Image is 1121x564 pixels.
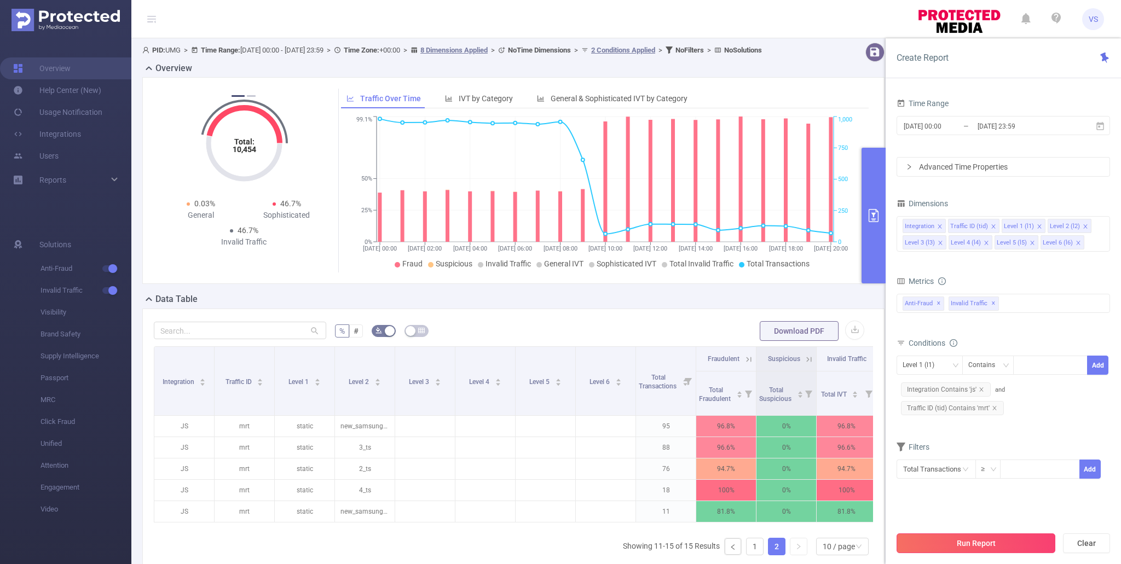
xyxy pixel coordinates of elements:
[226,378,253,386] span: Traffic ID
[655,46,666,54] span: >
[459,94,513,103] span: IVT by Category
[41,476,131,498] span: Engagement
[199,377,206,383] div: Sort
[323,46,334,54] span: >
[349,378,371,386] span: Level 2
[39,169,66,191] a: Reports
[768,538,785,555] a: 2
[838,176,848,183] tspan: 500
[724,538,742,555] li: Previous Page
[435,377,441,383] div: Sort
[1050,219,1080,234] div: Level 2 (l2)
[990,466,997,474] i: icon: down
[486,259,531,268] span: Invalid Traffic
[374,377,380,380] i: icon: caret-up
[201,46,240,54] b: Time Range:
[736,393,742,397] i: icon: caret-down
[795,543,802,550] i: icon: right
[817,501,876,522] p: 81.8%
[678,245,712,252] tspan: [DATE] 14:00
[39,234,71,255] span: Solutions
[335,480,395,501] p: 4_ts
[374,381,380,385] i: icon: caret-down
[275,501,334,522] p: static
[215,480,274,501] p: mrt
[591,46,655,54] u: 2 Conditions Applied
[360,94,421,103] span: Traffic Over Time
[756,480,816,501] p: 0%
[897,533,1055,553] button: Run Report
[508,46,571,54] b: No Time Dimensions
[469,378,491,386] span: Level 4
[41,301,131,323] span: Visibility
[344,46,379,54] b: Time Zone:
[232,95,245,97] button: 1
[741,371,756,415] i: Filter menu
[488,46,498,54] span: >
[275,480,334,501] p: static
[280,199,301,208] span: 46.7%
[897,386,1008,412] span: and
[636,458,696,479] p: 76
[544,259,583,268] span: General IVT
[991,297,996,310] span: ✕
[814,245,848,252] tspan: [DATE] 20:00
[1089,8,1098,30] span: VS
[897,53,949,63] span: Create Report
[181,46,191,54] span: >
[852,389,858,393] i: icon: caret-up
[363,245,397,252] tspan: [DATE] 00:00
[154,458,214,479] p: JS
[699,386,732,403] span: Total Fraudulent
[201,236,287,248] div: Invalid Traffic
[41,367,131,389] span: Passport
[897,158,1110,176] div: icon: rightAdvanced Time Properties
[215,458,274,479] p: mrt
[335,437,395,458] p: 3_ts
[1087,356,1108,375] button: Add
[952,362,959,370] i: icon: down
[495,377,501,380] i: icon: caret-up
[257,377,263,380] i: icon: caret-up
[155,62,192,75] h2: Overview
[992,405,997,411] i: icon: close
[41,389,131,411] span: MRC
[275,458,334,479] p: static
[669,259,733,268] span: Total Invalid Traffic
[232,145,256,154] tspan: 10,454
[41,498,131,520] span: Video
[696,480,756,501] p: 100%
[41,258,131,280] span: Anti-Fraud
[495,377,501,383] div: Sort
[1041,235,1084,249] li: Level 6 (l6)
[768,355,800,363] span: Suspicious
[453,245,487,252] tspan: [DATE] 04:00
[238,226,258,235] span: 46.7%
[979,387,984,392] i: icon: close
[704,46,714,54] span: >
[817,458,876,479] p: 94.7%
[41,345,131,367] span: Supply Intelligence
[571,46,581,54] span: >
[636,437,696,458] p: 88
[708,355,739,363] span: Fraudulent
[1030,240,1035,247] i: icon: close
[537,95,545,102] i: icon: bar-chart
[435,377,441,380] i: icon: caret-up
[555,377,562,383] div: Sort
[288,378,310,386] span: Level 1
[154,416,214,437] p: JS
[897,277,934,286] span: Metrics
[275,416,334,437] p: static
[903,356,942,374] div: Level 1 (l1)
[234,137,254,146] tspan: Total:
[244,210,330,221] div: Sophisticated
[736,389,743,396] div: Sort
[747,259,810,268] span: Total Transactions
[984,240,989,247] i: icon: close
[314,377,320,380] i: icon: caret-up
[247,95,256,97] button: 2
[356,117,372,124] tspan: 99.1%
[1076,240,1081,247] i: icon: close
[903,296,944,311] span: Anti-Fraud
